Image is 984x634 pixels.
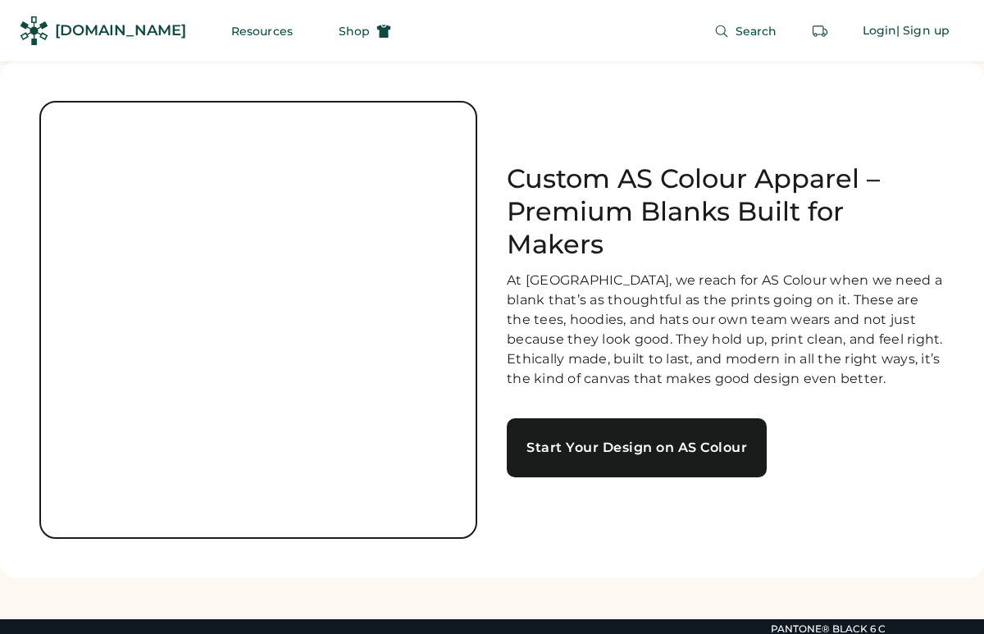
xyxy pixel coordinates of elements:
a: Start Your Design on AS Colour [507,418,767,477]
span: Shop [339,25,370,37]
div: Start Your Design on AS Colour [526,441,747,454]
button: Retrieve an order [804,15,836,48]
img: Woman standing in the desert wearing a white AS Colour T-Shirt [41,103,476,537]
div: Login [863,23,897,39]
h1: Custom AS Colour Apparel – Premium Blanks Built for Makers [507,162,945,261]
button: Search [695,15,797,48]
img: Rendered Logo - Screens [20,16,48,45]
span: Search [736,25,777,37]
div: [DOMAIN_NAME] [55,21,186,41]
div: At [GEOGRAPHIC_DATA], we reach for AS Colour when we need a blank that’s as thoughtful as the pri... [507,271,945,389]
button: Shop [319,15,411,48]
div: | Sign up [896,23,950,39]
button: Resources [212,15,312,48]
